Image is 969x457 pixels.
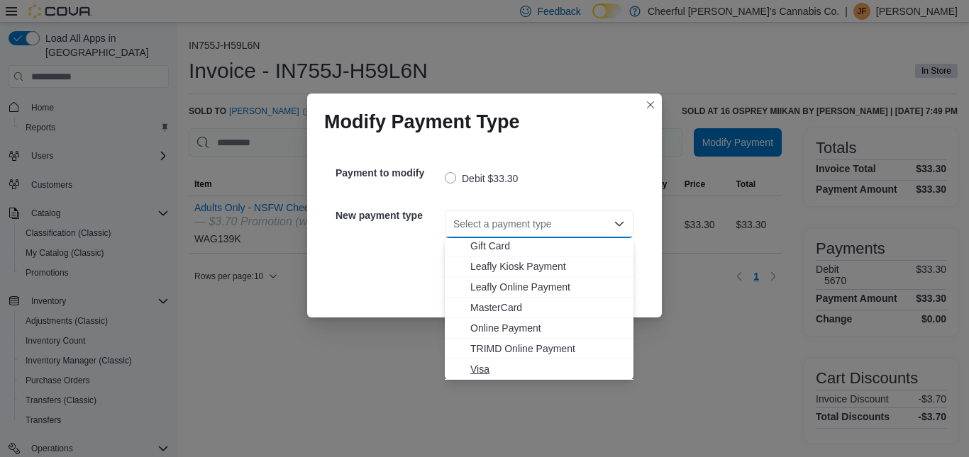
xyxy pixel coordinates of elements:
button: Online Payment [445,318,633,339]
button: Visa [445,359,633,380]
span: TRIMD Online Payment [470,342,625,356]
button: Leafly Kiosk Payment [445,256,633,277]
span: Gift Card [470,239,625,253]
button: TRIMD Online Payment [445,339,633,359]
button: MasterCard [445,298,633,318]
div: Choose from the following options [445,174,633,380]
button: Gift Card [445,236,633,256]
button: Close list of options [614,218,625,230]
span: Leafly Kiosk Payment [470,259,625,273]
span: Leafly Online Payment [470,280,625,294]
label: Debit $33.30 [445,170,518,187]
span: MasterCard [470,300,625,315]
h5: New payment type [336,201,442,230]
button: Closes this modal window [642,96,659,113]
h1: Modify Payment Type [324,111,520,133]
h5: Payment to modify [336,159,442,187]
span: Online Payment [470,321,625,335]
span: Visa [470,362,625,376]
button: Leafly Online Payment [445,277,633,298]
input: Accessible screen reader label [453,215,455,232]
